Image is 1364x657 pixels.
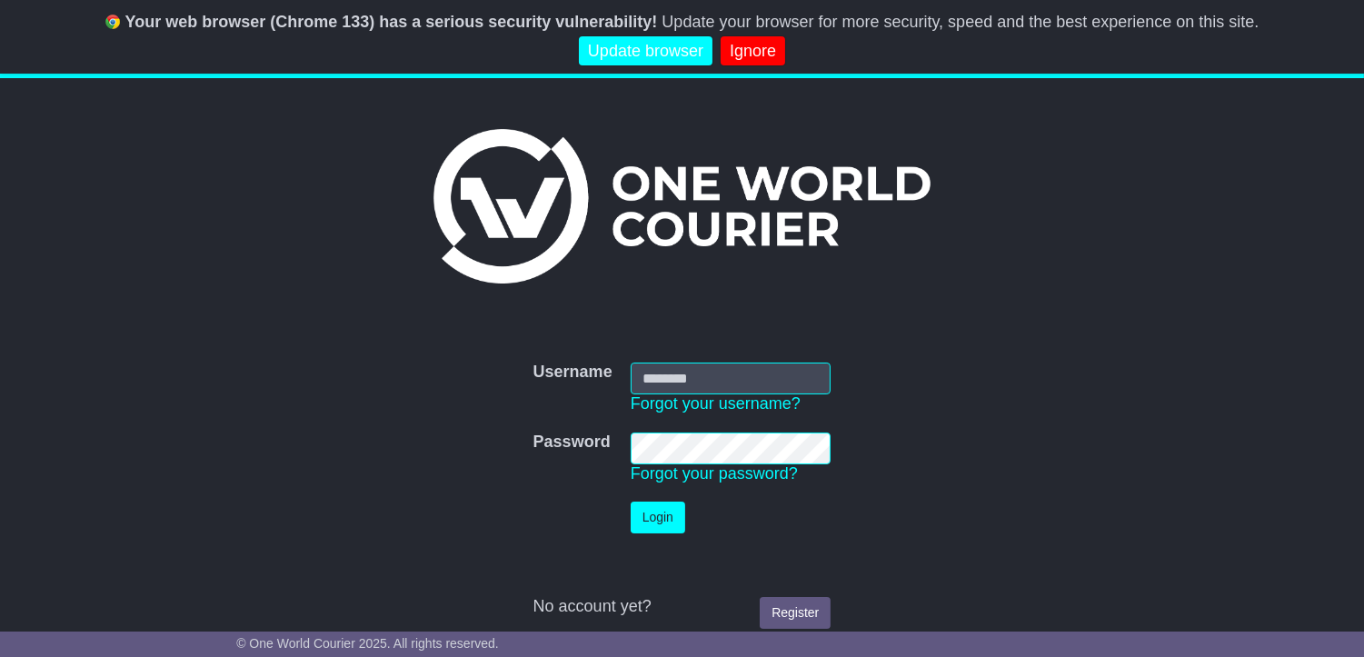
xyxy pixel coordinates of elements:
a: Ignore [721,36,785,66]
button: Login [631,502,685,533]
label: Password [533,433,611,453]
b: Your web browser (Chrome 133) has a serious security vulnerability! [125,13,658,31]
a: Register [760,597,831,629]
span: © One World Courier 2025. All rights reserved. [236,636,499,651]
a: Forgot your password? [631,464,798,483]
img: One World [433,129,930,284]
label: Username [533,363,612,383]
a: Forgot your username? [631,394,801,413]
div: No account yet? [533,597,831,617]
a: Update browser [579,36,712,66]
span: Update your browser for more security, speed and the best experience on this site. [662,13,1259,31]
